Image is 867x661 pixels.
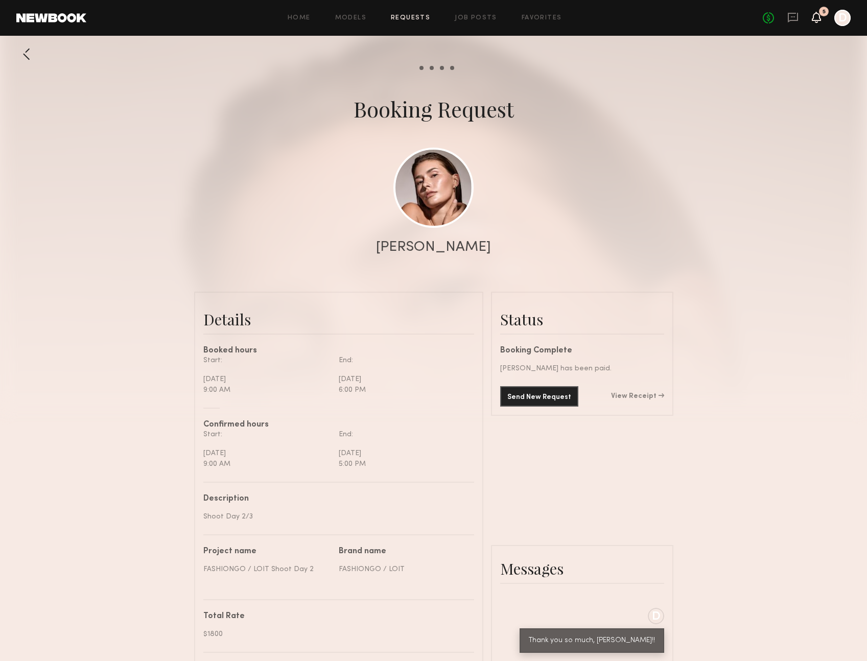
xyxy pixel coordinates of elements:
[611,393,664,400] a: View Receipt
[203,374,331,385] div: [DATE]
[339,548,466,556] div: Brand name
[529,635,655,647] div: Thank you so much, [PERSON_NAME]!!
[288,15,311,21] a: Home
[354,95,514,123] div: Booking Request
[203,459,331,469] div: 9:00 AM
[500,558,664,579] div: Messages
[339,459,466,469] div: 5:00 PM
[203,548,331,556] div: Project name
[339,385,466,395] div: 6:00 PM
[203,564,331,575] div: FASHIONGO / LOIT Shoot Day 2
[203,629,466,640] div: $1800
[339,355,466,366] div: End:
[339,564,466,575] div: FASHIONGO / LOIT
[203,511,466,522] div: Shoot Day 2/3
[203,347,474,355] div: Booked hours
[203,448,331,459] div: [DATE]
[834,10,851,26] a: D
[203,309,474,329] div: Details
[376,240,491,254] div: [PERSON_NAME]
[500,309,664,329] div: Status
[203,612,466,621] div: Total Rate
[500,347,664,355] div: Booking Complete
[339,374,466,385] div: [DATE]
[500,386,578,407] button: Send New Request
[339,448,466,459] div: [DATE]
[391,15,430,21] a: Requests
[335,15,366,21] a: Models
[203,495,466,503] div: Description
[203,355,331,366] div: Start:
[203,385,331,395] div: 9:00 AM
[500,363,664,374] div: [PERSON_NAME] has been paid.
[339,429,466,440] div: End:
[522,15,562,21] a: Favorites
[203,421,474,429] div: Confirmed hours
[203,429,331,440] div: Start:
[823,9,826,15] div: 5
[455,15,497,21] a: Job Posts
